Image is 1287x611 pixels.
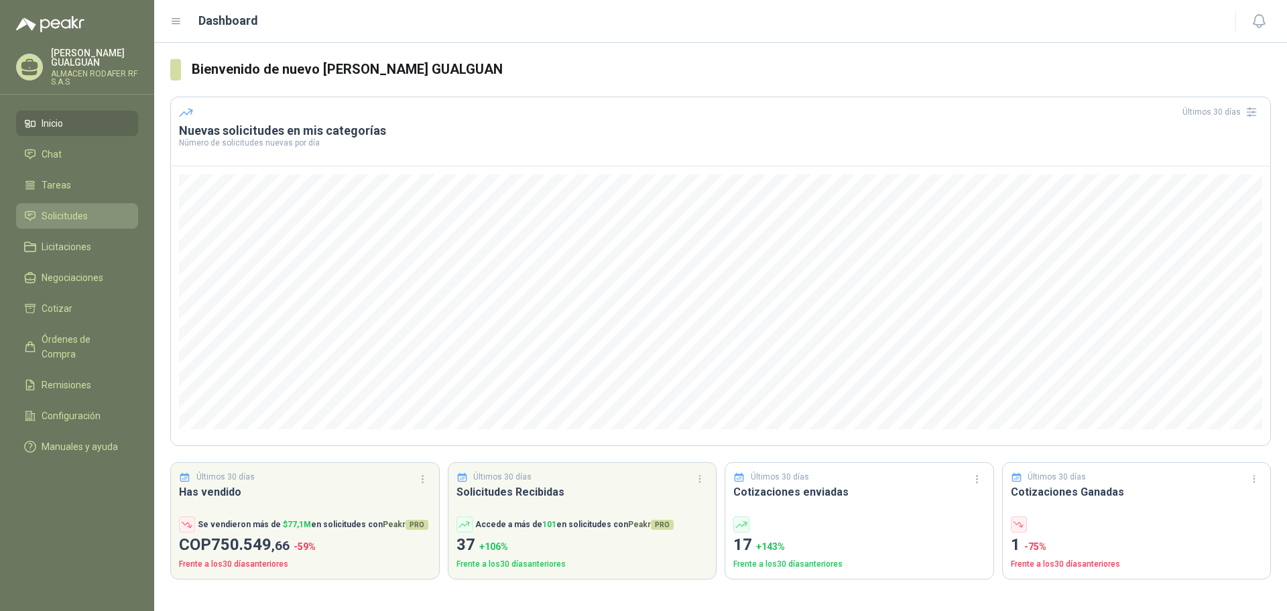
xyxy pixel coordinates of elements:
[51,48,138,67] p: [PERSON_NAME] GUALGUAN
[179,139,1262,147] p: Número de solicitudes nuevas por día
[383,520,428,529] span: Peakr
[475,518,674,531] p: Accede a más de en solicitudes con
[16,172,138,198] a: Tareas
[733,533,985,558] p: 17
[179,533,431,558] p: COP
[42,408,101,423] span: Configuración
[479,541,508,552] span: + 106 %
[473,471,532,484] p: Últimos 30 días
[756,541,785,552] span: + 143 %
[42,147,62,162] span: Chat
[16,16,84,32] img: Logo peakr
[1182,101,1262,123] div: Últimos 30 días
[42,209,88,223] span: Solicitudes
[51,70,138,86] p: ALMACEN RODAFER RF S.A.S
[456,558,709,571] p: Frente a los 30 días anteriores
[1011,484,1263,500] h3: Cotizaciones Ganadas
[16,111,138,136] a: Inicio
[456,533,709,558] p: 37
[179,484,431,500] h3: Has vendido
[42,116,63,131] span: Inicio
[16,296,138,321] a: Cotizar
[456,484,709,500] h3: Solicitudes Recibidas
[733,558,985,571] p: Frente a los 30 días anteriores
[198,11,258,30] h1: Dashboard
[16,434,138,459] a: Manuales y ayuda
[42,301,72,316] span: Cotizar
[42,239,91,254] span: Licitaciones
[211,535,290,554] span: 750.549
[16,142,138,167] a: Chat
[198,518,428,531] p: Se vendieron más de en solicitudes con
[16,234,138,260] a: Licitaciones
[16,265,138,290] a: Negociaciones
[179,558,431,571] p: Frente a los 30 días anteriores
[294,541,316,552] span: -59 %
[42,270,103,285] span: Negociaciones
[42,332,125,362] span: Órdenes de Compra
[651,520,674,530] span: PRO
[42,378,91,392] span: Remisiones
[16,372,138,398] a: Remisiones
[628,520,674,529] span: Peakr
[283,520,311,529] span: $ 77,1M
[179,123,1262,139] h3: Nuevas solicitudes en mis categorías
[1024,541,1046,552] span: -75 %
[192,59,1271,80] h3: Bienvenido de nuevo [PERSON_NAME] GUALGUAN
[42,439,118,454] span: Manuales y ayuda
[16,203,138,229] a: Solicitudes
[16,327,138,367] a: Órdenes de Compra
[1011,558,1263,571] p: Frente a los 30 días anteriores
[542,520,556,529] span: 101
[406,520,428,530] span: PRO
[16,403,138,429] a: Configuración
[1028,471,1086,484] p: Últimos 30 días
[733,484,985,500] h3: Cotizaciones enviadas
[271,538,290,553] span: ,66
[1011,533,1263,558] p: 1
[196,471,255,484] p: Últimos 30 días
[751,471,809,484] p: Últimos 30 días
[42,178,71,192] span: Tareas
